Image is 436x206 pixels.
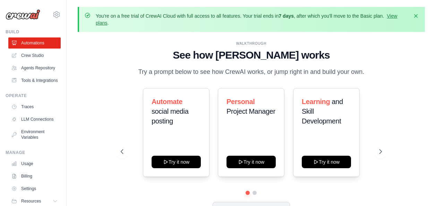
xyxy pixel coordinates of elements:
span: Automate [152,98,182,105]
div: WALKTHROUGH [121,41,382,46]
span: Personal [226,98,255,105]
button: Try it now [152,156,201,168]
span: Project Manager [226,108,275,115]
iframe: Chat Widget [401,173,436,206]
a: Tools & Integrations [8,75,61,86]
h1: See how [PERSON_NAME] works [121,49,382,61]
span: and Skill Development [302,98,343,125]
button: Try it now [302,156,351,168]
a: LLM Connections [8,114,61,125]
a: Usage [8,158,61,169]
a: Crew Studio [8,50,61,61]
button: Try it now [226,156,276,168]
div: Build [6,29,61,35]
a: Environment Variables [8,126,61,143]
p: Try a prompt below to see how CrewAI works, or jump right in and build your own. [135,67,368,77]
a: Agents Repository [8,62,61,74]
a: Traces [8,101,61,112]
a: Billing [8,171,61,182]
p: You're on a free trial of CrewAI Cloud with full access to all features. Your trial ends in , aft... [96,12,408,26]
a: Settings [8,183,61,194]
div: Operate [6,93,61,98]
div: Manage [6,150,61,155]
span: social media posting [152,108,188,125]
img: Logo [6,9,40,20]
strong: 7 days [279,13,294,19]
a: Automations [8,37,61,49]
span: Resources [21,198,41,204]
span: Learning [302,98,330,105]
